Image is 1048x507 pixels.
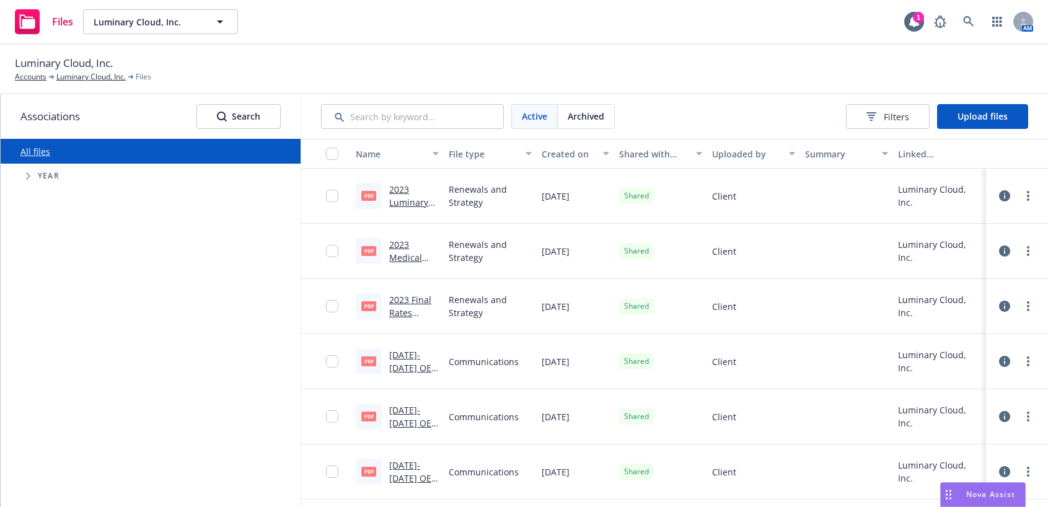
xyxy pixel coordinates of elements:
[449,183,532,209] span: Renewals and Strategy
[15,55,113,71] span: Luminary Cloud, Inc.
[958,110,1008,122] span: Upload files
[913,12,924,23] div: 1
[884,110,909,123] span: Filters
[56,71,126,82] a: Luminary Cloud, Inc.
[38,172,59,180] span: Year
[898,403,981,430] div: Luminary Cloud, Inc.
[619,148,689,161] div: Shared with client
[800,139,893,169] button: Summary
[449,465,519,478] span: Communications
[361,246,376,255] span: pdf
[937,104,1028,129] button: Upload files
[326,300,338,312] input: Toggle Row Selected
[712,465,736,478] span: Client
[522,110,547,123] span: Active
[537,139,614,169] button: Created on
[941,483,956,506] div: Drag to move
[356,148,425,161] div: Name
[361,412,376,421] span: pdf
[20,108,80,125] span: Associations
[846,104,930,129] button: Filters
[866,110,909,123] span: Filters
[217,105,260,128] div: Search
[624,466,649,477] span: Shared
[614,139,707,169] button: Shared with client
[966,489,1015,500] span: Nova Assist
[542,355,570,368] span: [DATE]
[898,238,981,264] div: Luminary Cloud, Inc.
[893,139,986,169] button: Linked associations
[449,148,518,161] div: File type
[542,245,570,258] span: [DATE]
[542,148,596,161] div: Created on
[712,245,736,258] span: Client
[805,148,874,161] div: Summary
[712,410,736,423] span: Client
[1021,464,1036,479] a: more
[389,404,439,468] a: [DATE]-[DATE] OE PPT_Luminary Cloud.pdf
[326,355,338,368] input: Toggle Row Selected
[361,191,376,200] span: pdf
[10,4,78,39] a: Files
[898,459,981,485] div: Luminary Cloud, Inc.
[712,300,736,313] span: Client
[1021,354,1036,369] a: more
[568,110,604,123] span: Archived
[898,293,981,319] div: Luminary Cloud, Inc.
[624,411,649,422] span: Shared
[542,465,570,478] span: [DATE]
[326,148,338,160] input: Select all
[624,301,649,312] span: Shared
[136,71,151,82] span: Files
[1021,409,1036,424] a: more
[1,164,301,188] div: Tree Example
[326,465,338,478] input: Toggle Row Selected
[624,190,649,201] span: Shared
[542,300,570,313] span: [DATE]
[985,9,1010,34] a: Switch app
[389,294,431,345] a: 2023 Final Rates Luminary Cloud.pdf
[1021,244,1036,258] a: more
[83,9,238,34] button: Luminary Cloud, Inc.
[444,139,537,169] button: File type
[389,239,438,289] a: 2023 Medical Table Rates (1).pdf
[542,410,570,423] span: [DATE]
[898,183,981,209] div: Luminary Cloud, Inc.
[624,245,649,257] span: Shared
[389,183,438,247] a: 2023 Luminary Cloud Renewal Deck (1).pdf
[361,356,376,366] span: pdf
[15,71,46,82] a: Accounts
[956,9,981,34] a: Search
[940,482,1026,507] button: Nova Assist
[321,104,504,129] input: Search by keyword...
[1021,299,1036,314] a: more
[449,293,532,319] span: Renewals and Strategy
[217,112,227,121] svg: Search
[94,15,201,29] span: Luminary Cloud, Inc.
[20,146,50,157] a: All files
[712,355,736,368] span: Client
[361,467,376,476] span: pdf
[624,356,649,367] span: Shared
[1021,188,1036,203] a: more
[351,139,444,169] button: Name
[449,410,519,423] span: Communications
[196,104,281,129] button: SearchSearch
[326,190,338,202] input: Toggle Row Selected
[712,190,736,203] span: Client
[707,139,800,169] button: Uploaded by
[898,348,981,374] div: Luminary Cloud, Inc.
[326,410,338,423] input: Toggle Row Selected
[898,148,981,161] div: Linked associations
[712,148,782,161] div: Uploaded by
[326,245,338,257] input: Toggle Row Selected
[449,238,532,264] span: Renewals and Strategy
[542,190,570,203] span: [DATE]
[389,349,436,413] a: [DATE]-[DATE] OE Overview_Luminary Cloud.pdf
[361,301,376,311] span: pdf
[52,17,73,27] span: Files
[928,9,953,34] a: Report a Bug
[449,355,519,368] span: Communications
